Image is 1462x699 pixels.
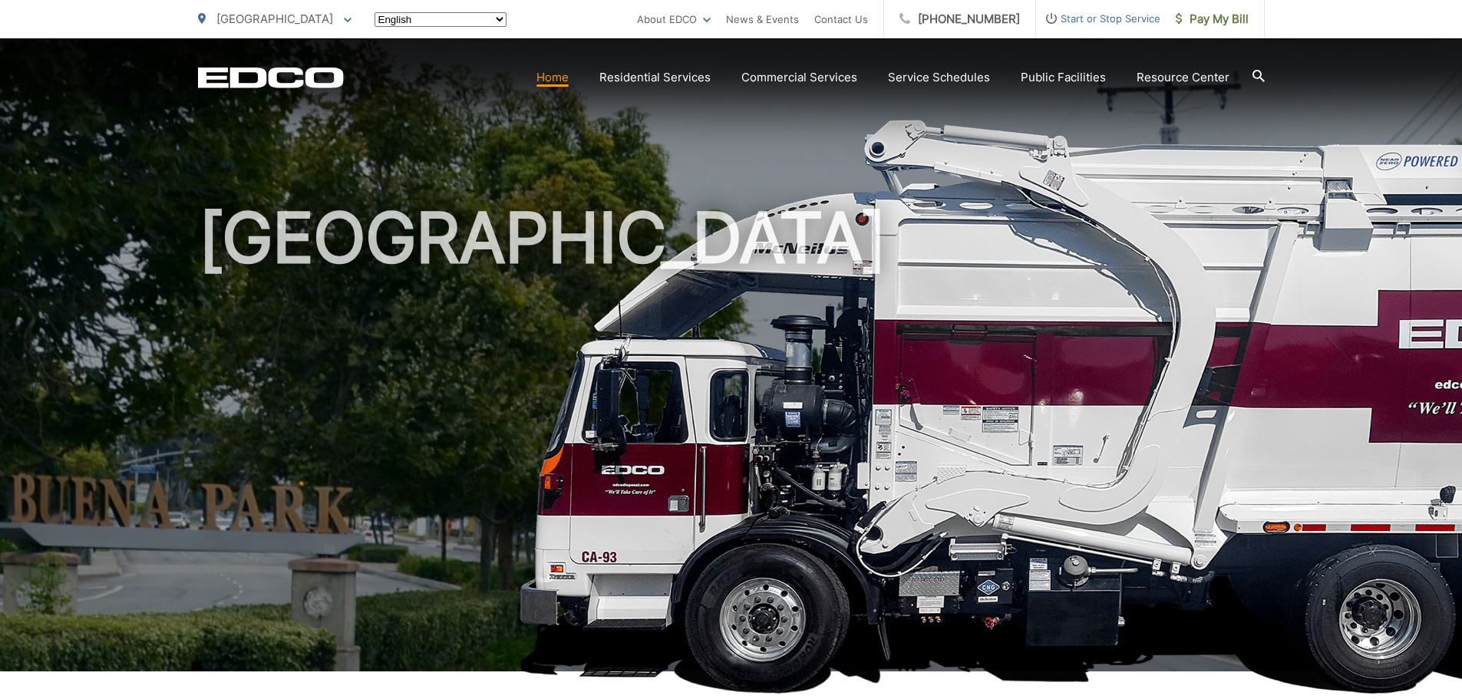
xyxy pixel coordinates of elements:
a: Home [536,68,569,87]
a: News & Events [726,10,799,28]
a: Service Schedules [888,68,990,87]
a: Public Facilities [1021,68,1106,87]
h1: [GEOGRAPHIC_DATA] [198,199,1265,685]
a: EDCD logo. Return to the homepage. [198,67,344,88]
select: Select a language [375,12,507,27]
span: Pay My Bill [1176,10,1249,28]
a: Contact Us [814,10,868,28]
a: Commercial Services [741,68,857,87]
a: Residential Services [599,68,711,87]
a: About EDCO [637,10,711,28]
span: [GEOGRAPHIC_DATA] [216,12,333,26]
a: Resource Center [1137,68,1229,87]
